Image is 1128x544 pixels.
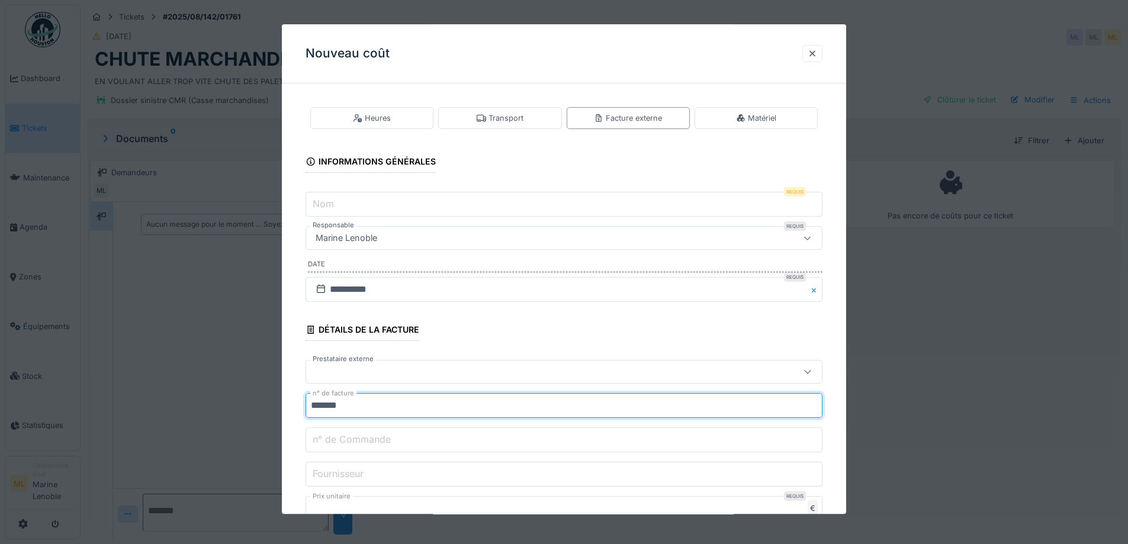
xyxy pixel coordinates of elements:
[477,112,523,124] div: Transport
[308,260,822,273] label: Date
[306,321,419,341] div: Détails de la facture
[594,112,662,124] div: Facture externe
[310,492,353,502] label: Prix unitaire
[310,389,356,399] label: n° de facture
[310,221,356,231] label: Responsable
[353,112,391,124] div: Heures
[808,501,818,517] div: €
[310,467,366,481] label: Fournisseur
[310,355,376,365] label: Prestataire externe
[784,222,806,231] div: Requis
[784,188,806,197] div: Requis
[736,112,776,124] div: Matériel
[311,232,382,245] div: Marine Lenoble
[809,277,822,302] button: Close
[784,272,806,282] div: Requis
[310,197,336,211] label: Nom
[306,153,436,173] div: Informations générales
[306,46,390,61] h3: Nouveau coût
[784,492,806,501] div: Requis
[310,433,393,447] label: n° de Commande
